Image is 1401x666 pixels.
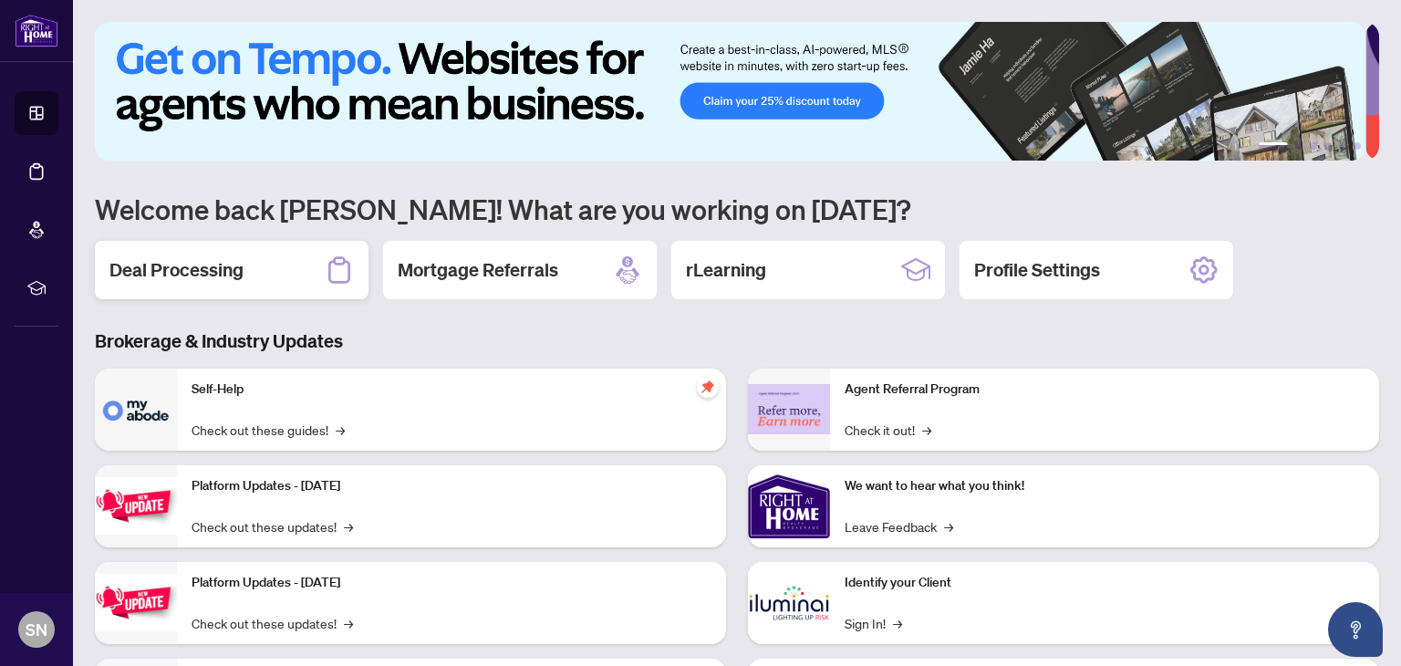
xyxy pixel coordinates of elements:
h2: rLearning [686,257,766,283]
button: 6 [1354,142,1361,150]
a: Leave Feedback→ [845,516,953,536]
p: Platform Updates - [DATE] [192,573,711,593]
span: SN [26,617,47,642]
button: 5 [1339,142,1346,150]
h2: Profile Settings [974,257,1100,283]
span: → [344,613,353,633]
img: Platform Updates - July 8, 2025 [95,574,177,631]
img: Identify your Client [748,562,830,644]
span: → [344,516,353,536]
h2: Deal Processing [109,257,244,283]
a: Check it out!→ [845,420,931,440]
span: pushpin [697,376,719,398]
a: Check out these updates!→ [192,516,353,536]
p: We want to hear what you think! [845,476,1365,496]
img: Self-Help [95,369,177,451]
button: 3 [1310,142,1317,150]
a: Check out these updates!→ [192,613,353,633]
h3: Brokerage & Industry Updates [95,328,1379,354]
button: Open asap [1328,602,1383,657]
img: Platform Updates - July 21, 2025 [95,477,177,535]
img: We want to hear what you think! [748,465,830,547]
span: → [944,516,953,536]
img: logo [15,14,58,47]
p: Identify your Client [845,573,1365,593]
h1: Welcome back [PERSON_NAME]! What are you working on [DATE]? [95,192,1379,226]
button: 4 [1324,142,1332,150]
button: 2 [1295,142,1302,150]
span: → [336,420,345,440]
span: → [893,613,902,633]
img: Slide 0 [95,22,1365,161]
p: Platform Updates - [DATE] [192,476,711,496]
a: Check out these guides!→ [192,420,345,440]
h2: Mortgage Referrals [398,257,558,283]
p: Agent Referral Program [845,380,1365,400]
img: Agent Referral Program [748,384,830,434]
p: Self-Help [192,380,711,400]
span: → [922,420,931,440]
button: 1 [1259,142,1288,150]
a: Sign In!→ [845,613,902,633]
